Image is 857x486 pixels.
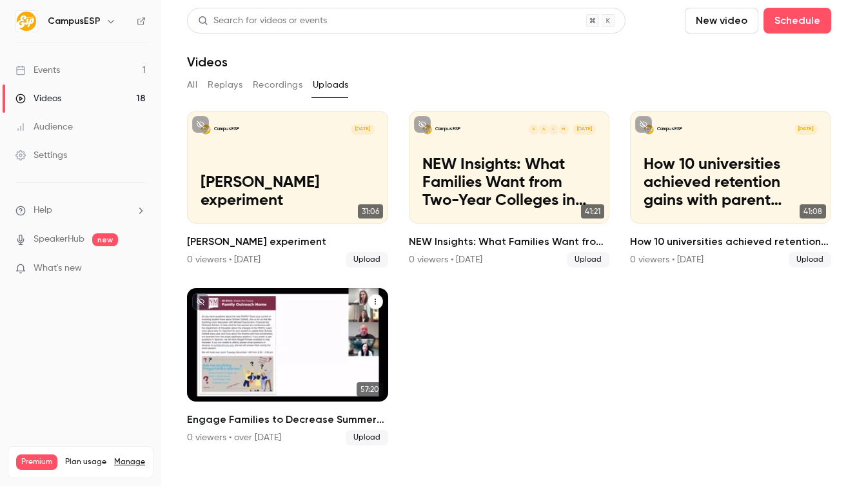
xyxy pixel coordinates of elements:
h2: NEW Insights: What Families Want from Two-Year Colleges in [DATE] [409,234,610,249]
ul: Videos [187,111,831,445]
h1: Videos [187,54,228,70]
span: Upload [567,252,609,267]
button: All [187,75,197,95]
button: New video [685,8,758,34]
a: NEW Insights: What Families Want from Two-Year Colleges in 2025CampusESPMLAS[DATE]NEW Insights: W... [409,111,610,267]
p: CampusESP [435,126,460,133]
div: Events [15,64,60,77]
a: SpeakerHub [34,233,84,246]
button: unpublished [192,293,209,310]
span: Help [34,204,52,217]
img: CampusESP [16,11,37,32]
section: Videos [187,8,831,478]
li: How 10 universities achieved retention gains with parent engagement [630,111,831,267]
div: M [558,124,569,135]
span: Upload [789,252,831,267]
span: What's new [34,262,82,275]
div: 0 viewers • [DATE] [187,253,261,266]
span: [DATE] [794,124,818,135]
span: Plan usage [65,457,106,467]
button: Schedule [763,8,831,34]
div: 0 viewers • [DATE] [409,253,482,266]
div: L [548,124,560,135]
span: 41:21 [581,204,604,219]
span: 41:08 [800,204,826,219]
button: unpublished [414,116,431,133]
span: 57:20 [357,382,383,396]
p: [PERSON_NAME] experiment [201,174,375,210]
h2: Engage Families to Decrease Summer Melt [187,412,388,427]
span: Premium [16,454,57,470]
div: A [538,124,549,135]
li: Engage Families to Decrease Summer Melt [187,288,388,445]
p: CampusESP [657,126,682,133]
li: NEW Insights: What Families Want from Two-Year Colleges in 2025 [409,111,610,267]
span: [DATE] [573,124,596,135]
span: [DATE] [351,124,374,135]
div: S [528,124,540,135]
h6: CampusESP [48,15,101,28]
a: Manage [114,457,145,467]
a: Allison experimentCampusESP[DATE][PERSON_NAME] experiment31:06[PERSON_NAME] experiment0 viewers •... [187,111,388,267]
p: NEW Insights: What Families Want from Two-Year Colleges in [DATE] [422,156,596,211]
h2: How 10 universities achieved retention gains with parent engagement [630,234,831,249]
div: Audience [15,121,73,133]
p: CampusESP [214,126,239,133]
button: Replays [208,75,242,95]
div: 0 viewers • [DATE] [630,253,704,266]
button: unpublished [635,116,652,133]
a: 57:20Engage Families to Decrease Summer Melt0 viewers • over [DATE]Upload [187,288,388,445]
span: Upload [346,430,388,445]
div: 0 viewers • over [DATE] [187,431,281,444]
span: new [92,233,118,246]
button: Recordings [253,75,302,95]
div: Settings [15,149,67,162]
div: Search for videos or events [198,14,327,28]
button: Uploads [313,75,349,95]
button: unpublished [192,116,209,133]
h2: [PERSON_NAME] experiment [187,234,388,249]
span: 31:06 [358,204,383,219]
li: Allison experiment [187,111,388,267]
a: How 10 universities achieved retention gains with parent engagementCampusESP[DATE]How 10 universi... [630,111,831,267]
span: Upload [346,252,388,267]
li: help-dropdown-opener [15,204,146,217]
div: Videos [15,92,61,105]
p: How 10 universities achieved retention gains with parent engagement [644,156,818,211]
